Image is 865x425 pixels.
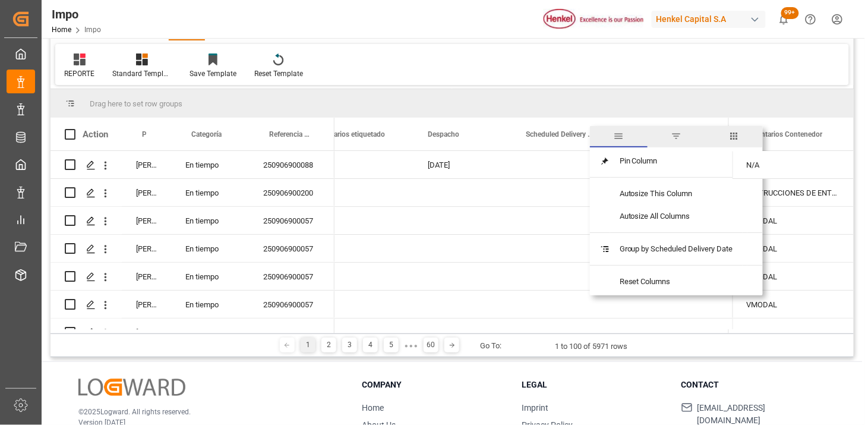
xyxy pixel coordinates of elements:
div: 250906900200 [249,179,334,206]
span: Comentarios Contenedor [743,130,823,138]
a: Home [362,403,384,413]
div: Press SPACE to select this row. [733,151,854,179]
h3: Legal [522,379,666,391]
span: Drag here to set row groups [90,99,182,108]
span: Autosize All Columns [610,205,743,228]
div: En tiempo [171,291,249,318]
span: Pin Column [610,150,743,172]
div: [DATE] [413,151,512,178]
div: INSTRUCCIONES DE ENTREGA [733,179,854,206]
div: N/A [733,151,854,178]
span: 99+ [781,7,799,19]
div: En tiempo [171,263,249,290]
div: Press SPACE to select this row. [733,207,854,235]
div: INSTRUCCIONES DE ENTREGA [733,319,854,346]
div: REPORTE [64,68,94,79]
div: 3 [342,338,357,352]
div: 60 [424,338,438,352]
span: general [590,126,648,147]
div: Go To: [480,340,501,352]
div: Press SPACE to select this row. [733,179,854,207]
a: Home [52,26,71,34]
div: En tiempo [171,235,249,262]
p: © 2025 Logward. All rights reserved. [78,407,333,417]
button: show 100 new notifications [771,6,797,33]
h3: Contact [681,379,826,391]
div: Henkel Capital S.A [652,11,766,28]
div: 250906900057 [249,235,334,262]
span: Group by Scheduled Delivery Date [610,238,743,260]
div: Reset Template [254,68,303,79]
div: Press SPACE to select this row. [733,319,854,347]
div: VMODAL [733,207,854,234]
div: [PERSON_NAME] [122,263,171,290]
div: Press SPACE to select this row. [50,319,334,347]
div: Press SPACE to select this row. [50,291,334,319]
div: VMODAL [733,291,854,318]
div: 250906900057 [249,207,334,234]
a: Imprint [522,403,548,413]
div: 250906900088 [249,151,334,178]
span: Categoría [191,130,222,138]
div: VMODAL [733,263,854,290]
div: 5 [384,338,399,352]
div: Press SPACE to select this row. [50,151,334,179]
img: Henkel%20logo.jpg_1689854090.jpg [544,9,643,30]
button: Help Center [797,6,824,33]
div: Press SPACE to select this row. [733,291,854,319]
div: [PERSON_NAME] [122,319,171,346]
div: Standard Templates [112,68,172,79]
span: Reset Columns [610,270,743,293]
span: filter [648,126,705,147]
div: Press SPACE to select this row. [50,179,334,207]
span: Scheduled Delivery Date [526,130,595,138]
div: [PERSON_NAME] [122,179,171,206]
span: columns [705,126,763,147]
div: [PERSON_NAME] [122,207,171,234]
span: Autosize This Column [610,182,743,205]
div: Press SPACE to select this row. [50,207,334,235]
div: En tiempo [171,207,249,234]
div: En tiempo [171,319,249,346]
div: VMODAL [733,235,854,262]
div: ● ● ● [405,341,418,350]
div: En tiempo [171,151,249,178]
span: Referencia Leschaco [269,130,310,138]
div: Press SPACE to select this row. [733,235,854,263]
div: 250906900057 [249,291,334,318]
div: 4 [363,338,378,352]
div: En tiempo [171,179,249,206]
div: Action [83,129,108,140]
span: Comentarios etiquetado [309,130,385,138]
h3: Company [362,379,507,391]
div: Save Template [190,68,236,79]
div: [PERSON_NAME] [122,235,171,262]
div: [PERSON_NAME] [122,151,171,178]
div: Impo [52,5,101,23]
div: Press SPACE to select this row. [50,263,334,291]
div: 2 [321,338,336,352]
div: Press SPACE to select this row. [733,263,854,291]
div: 1 to 100 of 5971 rows [555,341,627,352]
div: [PERSON_NAME] [122,291,171,318]
div: 250906900200 [249,319,334,346]
div: 1 [301,338,315,352]
span: Despacho [428,130,459,138]
img: Logward Logo [78,379,185,396]
div: Press SPACE to select this row. [50,235,334,263]
button: Henkel Capital S.A [652,8,771,30]
div: 250906900057 [249,263,334,290]
span: Persona responsable de seguimiento [142,130,146,138]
